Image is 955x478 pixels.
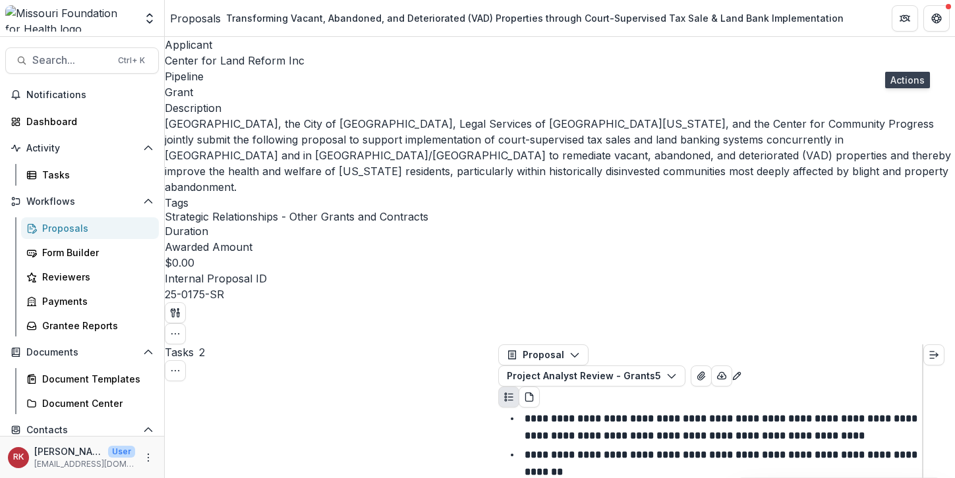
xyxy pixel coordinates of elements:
div: Payments [42,294,148,308]
a: Reviewers [21,266,159,288]
p: [PERSON_NAME] [34,444,103,458]
nav: breadcrumb [170,9,849,28]
span: Activity [26,143,138,154]
span: Strategic Relationships - Other Grants and Contracts [165,211,428,223]
div: Tasks [42,168,148,182]
p: Description [165,100,955,116]
div: Document Center [42,396,148,410]
button: Open Workflows [5,191,159,212]
div: Transforming Vacant, Abandoned, and Deteriorated (VAD) Properties through Court-Supervised Tax Sa... [226,11,844,25]
p: Awarded Amount [165,239,955,255]
a: Proposals [170,11,221,26]
img: Missouri Foundation for Health logo [5,5,135,32]
button: View Attached Files [691,365,712,386]
a: Document Templates [21,368,159,390]
div: Renee Klann [13,453,24,462]
button: Proposal [498,344,589,365]
div: Reviewers [42,270,148,284]
button: Expand right [923,344,944,365]
a: Center for Land Reform Inc [165,54,304,67]
span: Contacts [26,425,138,436]
button: Toggle View Cancelled Tasks [165,360,186,381]
div: Proposals [42,221,148,235]
button: Open Contacts [5,419,159,440]
p: [EMAIL_ADDRESS][DOMAIN_NAME] [34,458,135,470]
a: Grantee Reports [21,315,159,336]
a: Payments [21,290,159,312]
button: More [140,450,156,465]
p: [GEOGRAPHIC_DATA], the City of [GEOGRAPHIC_DATA], Legal Services of [GEOGRAPHIC_DATA][US_STATE], ... [165,116,955,195]
a: Dashboard [5,111,159,132]
span: 2 [199,346,205,359]
div: Dashboard [26,115,148,128]
a: Form Builder [21,242,159,263]
button: Plaintext view [498,386,519,408]
p: 25-0175-SR [165,286,224,302]
p: User [108,446,135,458]
p: Grant [165,84,193,100]
button: Partners [892,5,918,32]
button: Notifications [5,84,159,105]
a: Tasks [21,164,159,186]
div: Document Templates [42,372,148,386]
span: Notifications [26,90,154,101]
p: Applicant [165,37,955,53]
button: Edit as form [732,367,742,383]
p: Duration [165,223,955,239]
p: Tags [165,195,955,211]
p: Pipeline [165,68,955,84]
a: Document Center [21,392,159,414]
button: PDF view [519,386,540,408]
button: Open Activity [5,138,159,159]
button: Search... [5,47,159,74]
button: Project Analyst Review - Grants5 [498,365,685,386]
span: Documents [26,347,138,358]
h3: Tasks [165,344,194,360]
a: Proposals [21,217,159,239]
span: Workflows [26,196,138,207]
button: Get Help [923,5,950,32]
button: Open Documents [5,342,159,363]
p: Internal Proposal ID [165,271,955,286]
button: Open entity switcher [140,5,159,32]
p: $0.00 [165,255,194,271]
div: Form Builder [42,246,148,259]
div: Ctrl + K [115,53,148,68]
span: Search... [32,54,110,66]
div: Grantee Reports [42,319,148,332]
